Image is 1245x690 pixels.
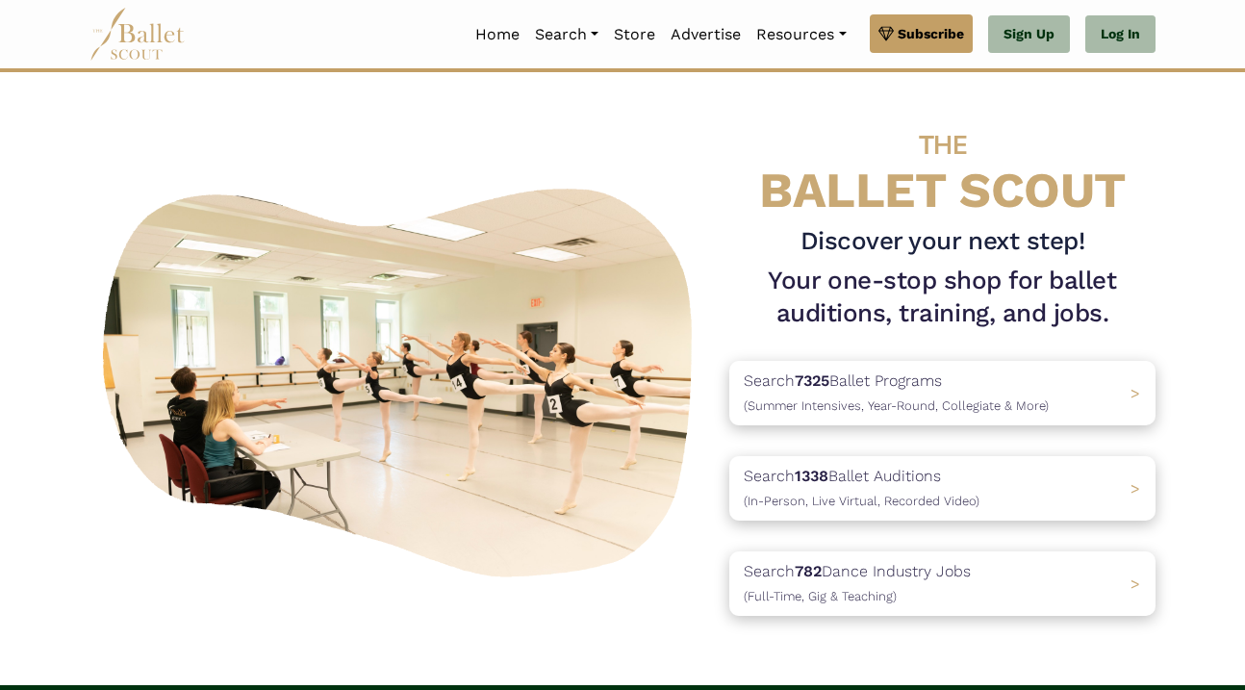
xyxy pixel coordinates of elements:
a: Resources [749,14,853,55]
span: (Full-Time, Gig & Teaching) [744,589,897,603]
b: 7325 [795,371,829,390]
a: Sign Up [988,15,1070,54]
span: > [1131,575,1140,593]
a: Search1338Ballet Auditions(In-Person, Live Virtual, Recorded Video) > [729,456,1156,521]
a: Home [468,14,527,55]
a: Log In [1085,15,1156,54]
a: Search782Dance Industry Jobs(Full-Time, Gig & Teaching) > [729,551,1156,616]
h4: BALLET SCOUT [729,111,1156,217]
a: Search7325Ballet Programs(Summer Intensives, Year-Round, Collegiate & More)> [729,361,1156,425]
span: Subscribe [898,23,964,44]
a: Advertise [663,14,749,55]
span: THE [919,129,967,161]
span: (Summer Intensives, Year-Round, Collegiate & More) [744,398,1049,413]
img: A group of ballerinas talking to each other in a ballet studio [89,170,714,587]
p: Search Ballet Programs [744,369,1049,418]
b: 782 [795,562,822,580]
span: (In-Person, Live Virtual, Recorded Video) [744,494,979,508]
span: > [1131,479,1140,498]
a: Store [606,14,663,55]
a: Subscribe [870,14,973,53]
p: Search Ballet Auditions [744,464,979,513]
img: gem.svg [878,23,894,44]
span: > [1131,384,1140,402]
h3: Discover your next step! [729,225,1156,258]
a: Search [527,14,606,55]
b: 1338 [795,467,828,485]
p: Search Dance Industry Jobs [744,559,971,608]
h1: Your one-stop shop for ballet auditions, training, and jobs. [729,265,1156,330]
